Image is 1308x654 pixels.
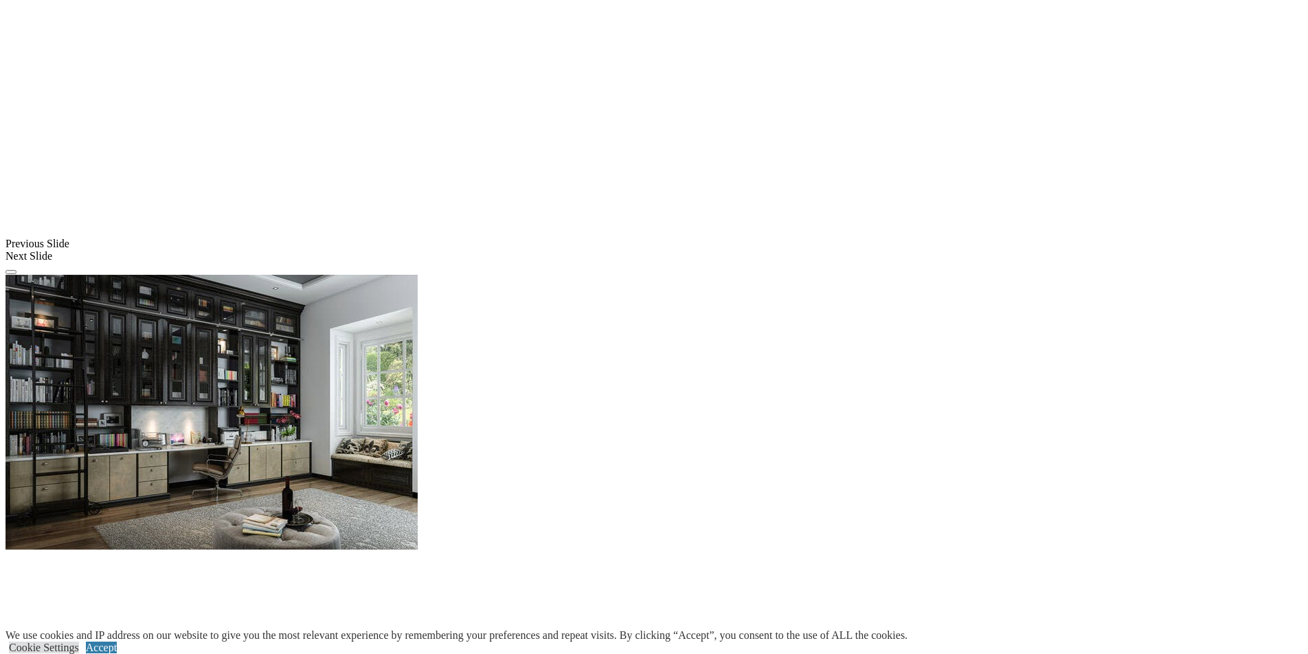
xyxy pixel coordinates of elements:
[5,275,418,550] img: Banner for mobile view
[5,270,16,274] button: Click here to pause slide show
[5,629,907,642] div: We use cookies and IP address on our website to give you the most relevant experience by remember...
[5,250,1303,262] div: Next Slide
[86,642,117,653] a: Accept
[9,642,79,653] a: Cookie Settings
[5,238,1303,250] div: Previous Slide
